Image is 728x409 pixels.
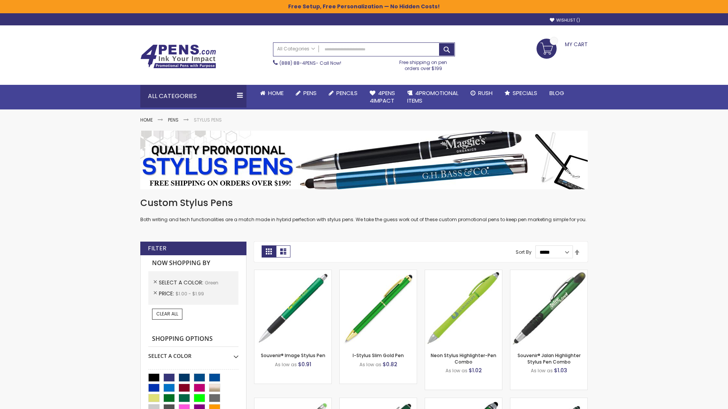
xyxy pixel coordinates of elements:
[140,131,588,189] img: Stylus Pens
[159,279,205,286] span: Select A Color
[549,89,564,97] span: Blog
[152,309,182,319] a: Clear All
[464,85,499,101] a: Rush
[279,60,316,66] a: (888) 88-4PENS
[262,245,276,258] strong: Grid
[425,270,502,276] a: Neon Stylus Highlighter-Pen Combo-Green
[359,361,381,368] span: As low as
[478,89,493,97] span: Rush
[469,367,482,374] span: $1.02
[516,249,532,255] label: Sort By
[407,89,458,105] span: 4PROMOTIONAL ITEMS
[261,352,325,359] a: Souvenir® Image Stylus Pen
[531,367,553,374] span: As low as
[510,270,587,276] a: Souvenir® Jalan Highlighter Stylus Pen Combo-Green
[148,244,166,253] strong: Filter
[140,117,153,123] a: Home
[254,270,331,276] a: Souvenir® Image Stylus Pen-Green
[510,270,587,347] img: Souvenir® Jalan Highlighter Stylus Pen Combo-Green
[254,398,331,404] a: Islander Softy Gel with Stylus - ColorJet Imprint-Green
[431,352,496,365] a: Neon Stylus Highlighter-Pen Combo
[510,398,587,404] a: Colter Stylus Twist Metal Pen-Green
[140,197,588,209] h1: Custom Stylus Pens
[340,270,417,276] a: I-Stylus Slim Gold-Green
[364,85,401,109] a: 4Pens4impact
[275,361,297,368] span: As low as
[148,331,238,347] strong: Shopping Options
[279,60,341,66] span: - Call Now!
[518,352,581,365] a: Souvenir® Jalan Highlighter Stylus Pen Combo
[425,398,502,404] a: Kyra Pen with Stylus and Flashlight-Green
[140,44,216,69] img: 4Pens Custom Pens and Promotional Products
[159,290,176,297] span: Price
[353,352,404,359] a: I-Stylus Slim Gold Pen
[340,270,417,347] img: I-Stylus Slim Gold-Green
[168,117,179,123] a: Pens
[194,117,222,123] strong: Stylus Pens
[205,279,218,286] span: Green
[513,89,537,97] span: Specials
[290,85,323,101] a: Pens
[298,361,311,368] span: $0.91
[140,85,246,108] div: All Categories
[392,56,455,72] div: Free shipping on pen orders over $199
[277,46,315,52] span: All Categories
[140,197,588,223] div: Both writing and tech functionalities are a match made in hybrid perfection with stylus pens. We ...
[401,85,464,109] a: 4PROMOTIONALITEMS
[273,43,319,55] a: All Categories
[268,89,284,97] span: Home
[176,290,204,297] span: $1.00 - $1.99
[156,311,178,317] span: Clear All
[254,85,290,101] a: Home
[254,270,331,347] img: Souvenir® Image Stylus Pen-Green
[543,85,570,101] a: Blog
[370,89,395,105] span: 4Pens 4impact
[499,85,543,101] a: Specials
[554,367,567,374] span: $1.03
[550,17,580,23] a: Wishlist
[340,398,417,404] a: Custom Soft Touch® Metal Pens with Stylus-Green
[148,255,238,271] strong: Now Shopping by
[323,85,364,101] a: Pencils
[383,361,397,368] span: $0.82
[446,367,468,374] span: As low as
[303,89,317,97] span: Pens
[148,347,238,360] div: Select A Color
[425,270,502,347] img: Neon Stylus Highlighter-Pen Combo-Green
[336,89,358,97] span: Pencils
